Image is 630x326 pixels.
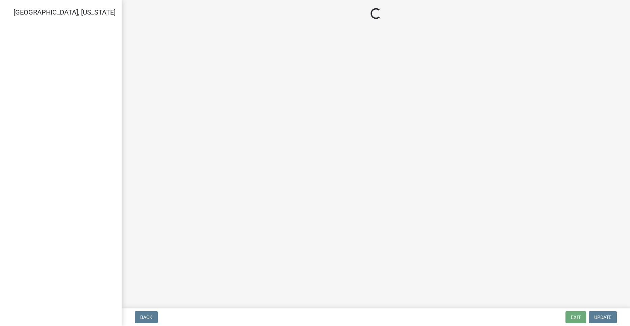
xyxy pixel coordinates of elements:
[594,315,611,320] span: Update
[589,311,617,323] button: Update
[14,8,116,16] span: [GEOGRAPHIC_DATA], [US_STATE]
[140,315,152,320] span: Back
[565,311,586,323] button: Exit
[135,311,158,323] button: Back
